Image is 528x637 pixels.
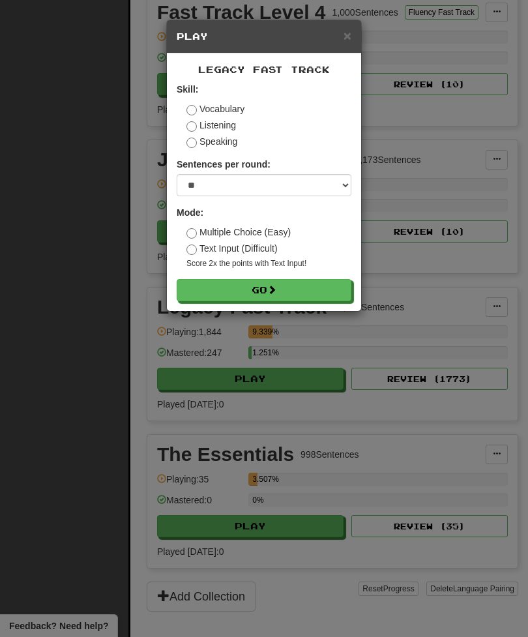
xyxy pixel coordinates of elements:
button: Go [177,279,351,301]
input: Text Input (Difficult) [186,244,197,255]
strong: Mode: [177,207,203,218]
input: Listening [186,121,197,132]
h5: Play [177,30,351,43]
label: Vocabulary [186,102,244,115]
span: Legacy Fast Track [198,64,330,75]
button: Close [344,29,351,42]
label: Listening [186,119,236,132]
label: Text Input (Difficult) [186,242,278,255]
label: Sentences per round: [177,158,271,171]
span: × [344,28,351,43]
input: Multiple Choice (Easy) [186,228,197,239]
strong: Skill: [177,84,198,95]
small: Score 2x the points with Text Input ! [186,258,351,269]
input: Speaking [186,138,197,148]
label: Multiple Choice (Easy) [186,226,291,239]
input: Vocabulary [186,105,197,115]
label: Speaking [186,135,237,148]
